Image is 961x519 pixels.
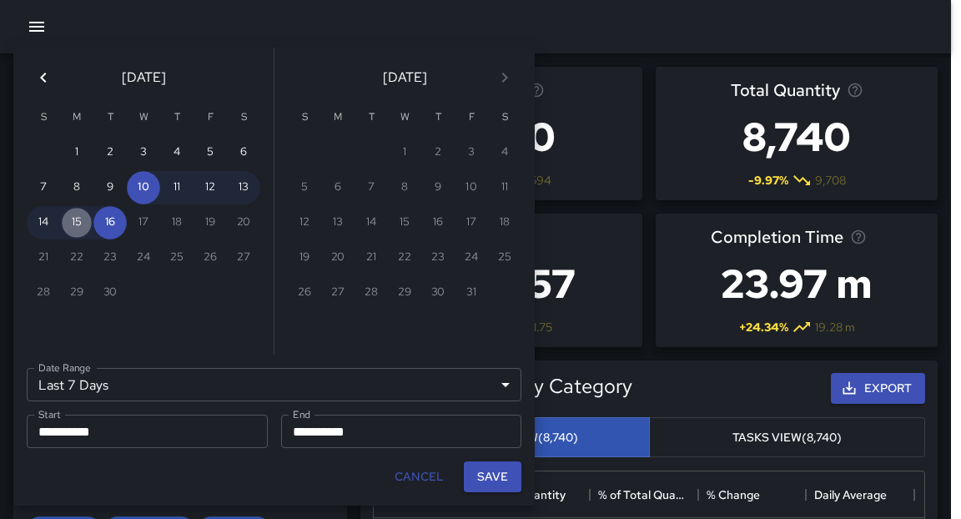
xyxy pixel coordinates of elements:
[27,368,521,401] div: Last 7 Days
[289,101,319,134] span: Sunday
[194,136,227,169] button: 5
[390,101,420,134] span: Wednesday
[27,206,60,239] button: 14
[27,171,60,204] button: 7
[93,136,127,169] button: 2
[27,61,60,94] button: Previous month
[127,171,160,204] button: 10
[38,407,61,421] label: Start
[122,66,166,89] span: [DATE]
[383,66,427,89] span: [DATE]
[293,407,310,421] label: End
[323,101,353,134] span: Monday
[62,101,92,134] span: Monday
[93,206,127,239] button: 16
[490,101,520,134] span: Saturday
[60,171,93,204] button: 8
[229,101,259,134] span: Saturday
[160,171,194,204] button: 11
[423,101,453,134] span: Thursday
[227,136,260,169] button: 6
[388,461,450,492] button: Cancel
[28,101,58,134] span: Sunday
[95,101,125,134] span: Tuesday
[60,136,93,169] button: 1
[60,206,93,239] button: 15
[195,101,225,134] span: Friday
[227,171,260,204] button: 13
[194,171,227,204] button: 12
[38,360,91,375] label: Date Range
[356,101,386,134] span: Tuesday
[128,101,158,134] span: Wednesday
[160,136,194,169] button: 4
[464,461,521,492] button: Save
[162,101,192,134] span: Thursday
[93,171,127,204] button: 9
[456,101,486,134] span: Friday
[127,136,160,169] button: 3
